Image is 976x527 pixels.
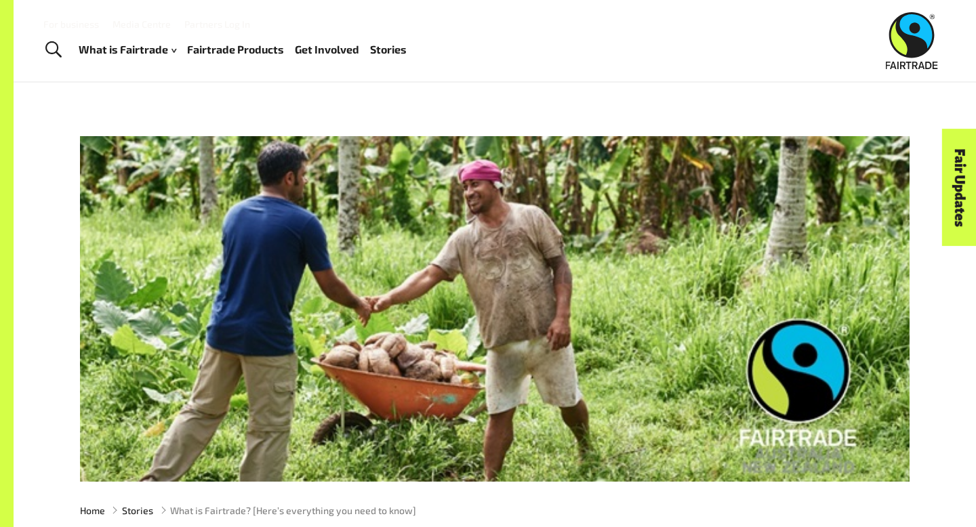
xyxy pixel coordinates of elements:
[886,12,938,69] img: Fairtrade Australia New Zealand logo
[80,503,105,518] a: Home
[113,18,171,30] a: Media Centre
[122,503,153,518] a: Stories
[37,33,70,67] a: Toggle Search
[170,503,416,518] span: What is Fairtrade? [Here’s everything you need to know]
[187,40,284,60] a: Fairtrade Products
[79,40,176,60] a: What is Fairtrade
[43,18,99,30] a: For business
[184,18,250,30] a: Partners Log In
[370,40,407,60] a: Stories
[295,40,359,60] a: Get Involved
